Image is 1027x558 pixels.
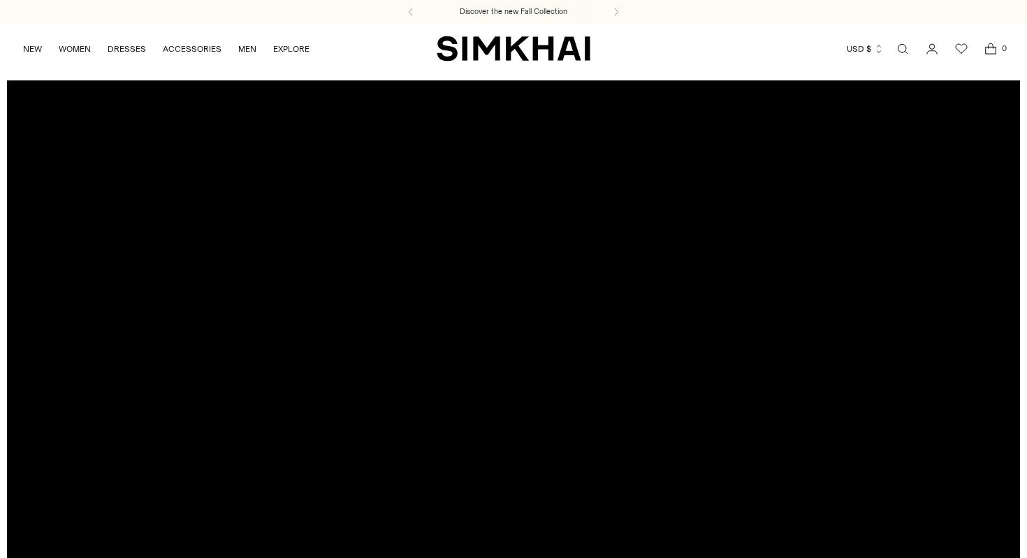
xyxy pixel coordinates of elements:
[163,34,221,64] a: ACCESSORIES
[847,34,884,64] button: USD $
[998,42,1010,55] span: 0
[108,34,146,64] a: DRESSES
[460,6,567,17] a: Discover the new Fall Collection
[437,35,590,62] a: SIMKHAI
[238,34,256,64] a: MEN
[918,35,946,63] a: Go to the account page
[889,35,917,63] a: Open search modal
[59,34,91,64] a: WOMEN
[977,35,1005,63] a: Open cart modal
[23,34,42,64] a: NEW
[947,35,975,63] a: Wishlist
[273,34,309,64] a: EXPLORE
